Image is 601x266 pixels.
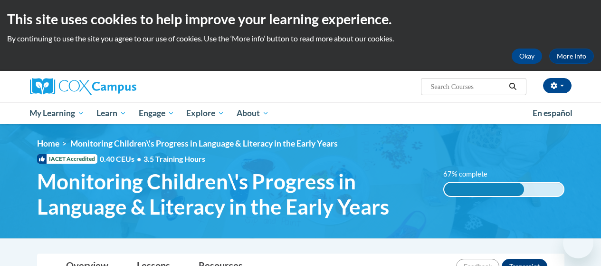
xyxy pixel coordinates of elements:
a: More Info [549,49,594,64]
img: Cox Campus [30,78,136,95]
button: Search [506,81,520,92]
span: • [137,154,141,163]
span: Monitoring Children\'s Progress in Language & Literacy in the Early Years [70,138,338,148]
div: 67% complete [444,183,524,196]
a: Explore [180,102,230,124]
span: Explore [186,108,224,119]
span: My Learning [29,108,84,119]
input: Search Courses [429,81,506,92]
span: IACET Accredited [37,154,97,164]
a: En español [526,103,579,123]
h2: This site uses cookies to help improve your learning experience. [7,10,594,29]
a: Learn [90,102,133,124]
span: About [237,108,269,119]
p: By continuing to use the site you agree to our use of cookies. Use the ‘More info’ button to read... [7,33,594,44]
label: 67% complete [443,169,498,179]
div: Main menu [23,102,579,124]
a: Engage [133,102,181,124]
a: My Learning [24,102,91,124]
button: Account Settings [543,78,572,93]
a: Cox Campus [30,78,201,95]
a: About [230,102,275,124]
button: Okay [512,49,542,64]
span: Monitoring Children\'s Progress in Language & Literacy in the Early Years [37,169,429,219]
span: 3.5 Training Hours [143,154,205,163]
a: Home [37,138,59,148]
span: 0.40 CEUs [100,154,143,164]
span: Learn [96,108,126,119]
span: En español [533,108,572,118]
iframe: Button to launch messaging window [563,228,593,258]
span: Engage [139,108,174,119]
